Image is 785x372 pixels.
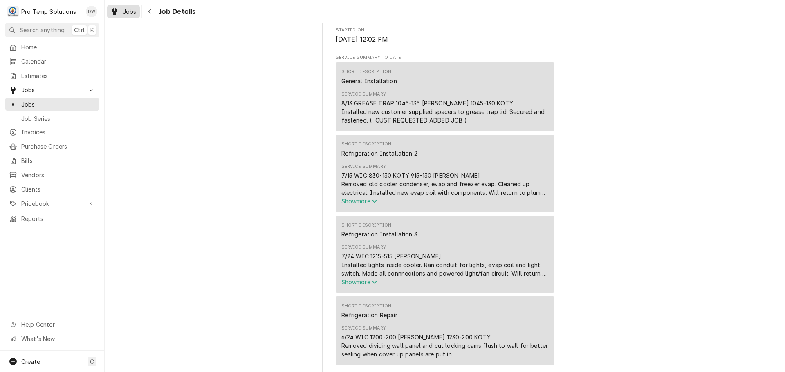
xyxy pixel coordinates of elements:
div: Service Summary [336,62,554,369]
div: Service Summary To Date [336,54,554,369]
div: Pro Temp Solutions [21,7,76,16]
a: Go to Jobs [5,83,99,97]
a: Clients [5,183,99,196]
a: Bills [5,154,99,167]
button: Navigate back [144,5,157,18]
span: Ctrl [74,26,85,34]
span: Calendar [21,57,95,66]
div: Short Description [341,69,392,75]
a: Go to Help Center [5,318,99,331]
a: Reports [5,212,99,225]
a: Home [5,40,99,54]
button: Showmore [341,278,549,286]
span: Help Center [21,320,94,329]
div: Pro Temp Solutions's Avatar [7,6,19,17]
div: Started On [336,27,554,45]
div: Service Summary [341,325,386,332]
span: Started On [336,35,554,45]
div: 7/15 WIC 830-130 KOTY 915-130 [PERSON_NAME] Removed old cooler condenser, evap and freezer evap. ... [341,171,549,197]
div: Short Description [341,222,392,229]
span: Job Details [157,6,196,17]
a: Vendors [5,168,99,182]
a: Invoices [5,125,99,139]
a: Purchase Orders [5,140,99,153]
div: DW [86,6,97,17]
a: Job Series [5,112,99,125]
span: Bills [21,156,95,165]
div: 7/24 WIC 1215-515 [PERSON_NAME] Installed lights inside cooler. Ran conduit for lights, evap coil... [341,252,549,278]
span: K [90,26,94,34]
div: Refrigeration Repair [341,311,397,319]
span: What's New [21,334,94,343]
span: C [90,357,94,366]
a: Go to What's New [5,332,99,345]
a: Jobs [5,98,99,111]
a: Jobs [107,5,140,18]
span: Show more [341,198,377,205]
div: Dana Williams's Avatar [86,6,97,17]
span: Create [21,358,40,365]
div: 6/24 WIC 1200-200 [PERSON_NAME] 1230-200 KOTY Removed dividing wall panel and cut locking cams fl... [341,333,549,359]
div: Refrigeration Installation 3 [341,230,417,238]
span: Search anything [20,26,65,34]
div: Service Summary [341,244,386,251]
button: Search anythingCtrlK [5,23,99,37]
div: Refrigeration Installation 2 [341,149,417,158]
div: 8/13 GREASE TRAP 1045-135 [PERSON_NAME] 1045-130 KOTY Installed new customer supplied spacers to ... [341,99,549,125]
div: Service Summary [341,91,386,98]
span: Home [21,43,95,51]
span: Reports [21,214,95,223]
span: Jobs [21,100,95,109]
span: [DATE] 12:02 PM [336,36,388,43]
span: Service Summary To Date [336,54,554,61]
a: Go to Pricebook [5,197,99,210]
span: Show more [341,278,377,285]
div: General Installation [341,77,397,85]
div: Service Summary [341,163,386,170]
button: Showmore [341,197,549,205]
span: Clients [21,185,95,194]
span: Vendors [21,171,95,179]
div: P [7,6,19,17]
span: Jobs [123,7,137,16]
span: Job Series [21,114,95,123]
div: Short Description [341,303,392,310]
span: Estimates [21,71,95,80]
a: Calendar [5,55,99,68]
span: Invoices [21,128,95,136]
span: Pricebook [21,199,83,208]
span: Purchase Orders [21,142,95,151]
span: Started On [336,27,554,33]
span: Jobs [21,86,83,94]
div: Short Description [341,141,392,147]
a: Estimates [5,69,99,82]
